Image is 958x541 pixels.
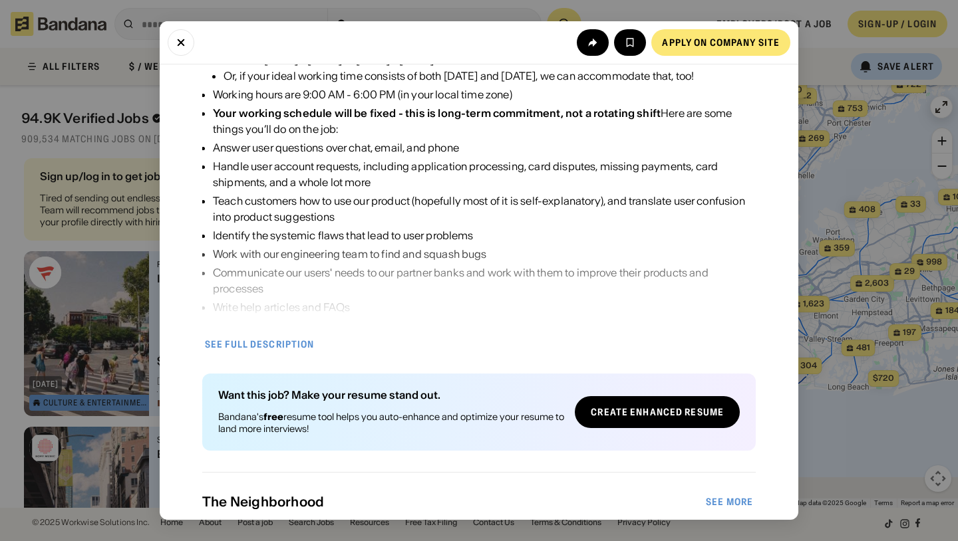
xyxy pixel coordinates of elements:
div: Communicate our users' needs to our partner banks and work with them to improve their products an... [213,265,756,296]
div: Apply on company site [662,38,780,47]
div: Want this job? Make your resume stand out. [218,389,564,400]
div: Handle user account requests, including application processing, card disputes, missing payments, ... [213,158,756,190]
div: Teach customers how to use our product (hopefully most of it is self-explanatory), and translate ... [213,193,756,225]
div: Identify the systemic flaws that lead to user problems [213,227,756,243]
div: Schedule: [DATE] - [DATE] or [DATE] - [DATE] [213,52,756,84]
button: Close [168,29,194,56]
b: free [263,411,283,423]
div: Bandana's resume tool helps you auto-enhance and optimize your resume to land more interviews! [218,411,564,435]
div: Here are some things you’ll do on the job: [213,105,756,137]
div: Answer user questions over chat, email, and phone [213,140,756,156]
div: Write help articles and FAQs [213,299,756,315]
div: See more [706,497,753,506]
a: See more [695,488,764,515]
div: Work with our engineering team to find and squash bugs [213,246,756,262]
div: Learn our internal tools and figure out how to improve them [213,318,756,334]
div: Working hours are 9:00 AM - 6:00 PM (in your local time zone) [213,86,756,102]
div: The Neighborhood [202,494,703,510]
div: See full description [205,340,314,349]
div: Or, if your ideal working time consists of both [DATE] and [DATE], we can accommodate that, too! [224,68,756,84]
div: Create Enhanced Resume [591,407,724,417]
div: Your working schedule will be fixed - this is long-term commitment, not a rotating shift [213,106,661,120]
